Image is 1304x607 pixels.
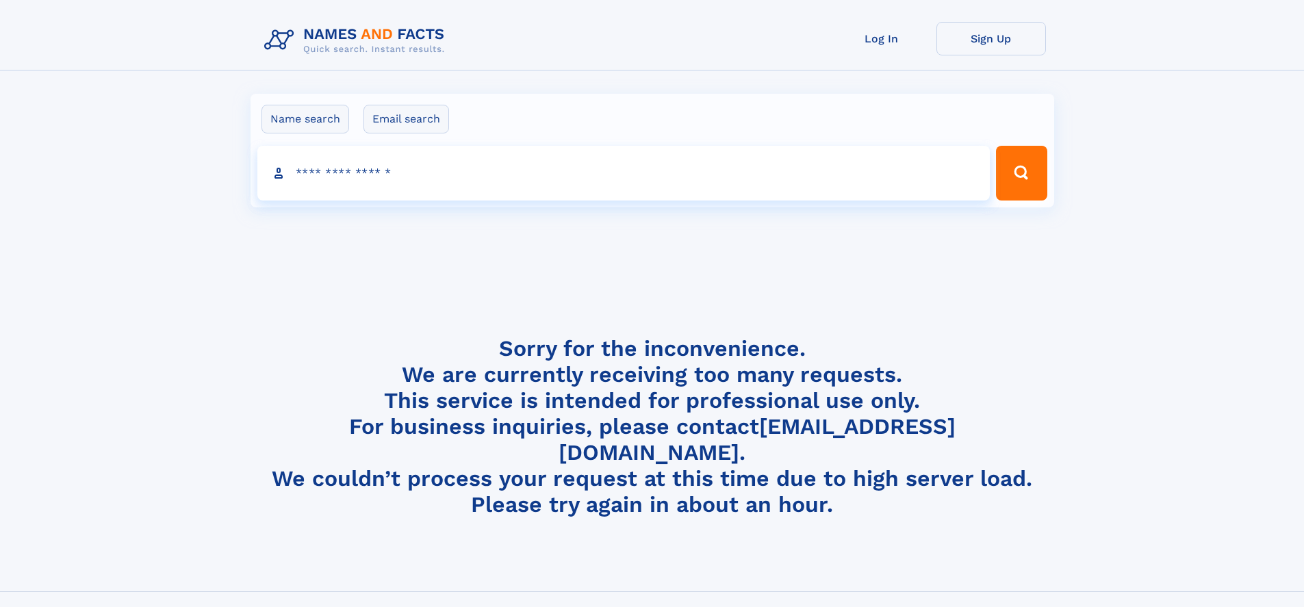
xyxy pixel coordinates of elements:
[363,105,449,133] label: Email search
[559,413,956,465] a: [EMAIL_ADDRESS][DOMAIN_NAME]
[936,22,1046,55] a: Sign Up
[996,146,1047,201] button: Search Button
[827,22,936,55] a: Log In
[259,335,1046,518] h4: Sorry for the inconvenience. We are currently receiving too many requests. This service is intend...
[257,146,990,201] input: search input
[259,22,456,59] img: Logo Names and Facts
[261,105,349,133] label: Name search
